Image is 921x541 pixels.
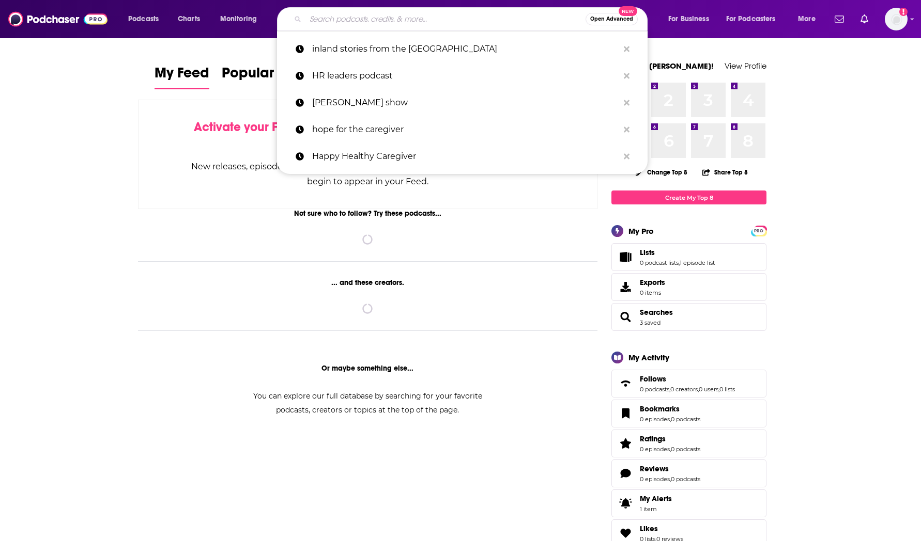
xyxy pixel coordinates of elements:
span: Reviews [640,464,669,473]
span: Follows [640,374,666,384]
a: 0 podcasts [671,416,700,423]
span: My Alerts [615,496,636,511]
button: Change Top 8 [630,166,694,179]
span: Follows [611,370,766,397]
span: 1 item [640,505,672,513]
span: , [679,259,680,266]
div: My Pro [628,226,654,236]
span: Bookmarks [640,404,680,413]
img: Podchaser - Follow, Share and Rate Podcasts [8,9,108,29]
span: , [670,475,671,483]
a: Show notifications dropdown [856,10,872,28]
span: Activate your Feed [194,119,300,135]
a: [PERSON_NAME] show [277,89,648,116]
a: Bookmarks [640,404,700,413]
span: Popular Feed [222,64,310,88]
a: HR leaders podcast [277,62,648,89]
span: New [619,6,637,16]
a: Searches [615,310,636,324]
button: Show profile menu [885,8,908,30]
div: Or maybe something else... [138,364,597,373]
a: Exports [611,273,766,301]
span: Exports [615,280,636,294]
a: My Feed [155,64,209,89]
a: Happy Healthy Caregiver [277,143,648,170]
a: Reviews [640,464,700,473]
a: Follows [615,376,636,391]
a: Show notifications dropdown [831,10,848,28]
div: Not sure who to follow? Try these podcasts... [138,209,597,218]
span: For Podcasters [726,12,776,26]
a: 1 episode list [680,259,715,266]
span: Bookmarks [611,400,766,427]
a: My Alerts [611,489,766,517]
a: Ratings [615,436,636,451]
a: 0 episodes [640,416,670,423]
span: Likes [640,524,658,533]
span: Logged in as WE_Broadcast [885,8,908,30]
div: by following Podcasts, Creators, Lists, and other Users! [190,120,545,150]
span: , [698,386,699,393]
span: Open Advanced [590,17,633,22]
p: dr. hyman show [312,89,619,116]
span: For Business [668,12,709,26]
span: Ratings [640,434,666,443]
a: Create My Top 8 [611,190,766,204]
button: open menu [791,11,828,27]
p: inland stories from the pacific northwest [312,36,619,62]
button: Share Top 8 [702,162,748,182]
p: HR leaders podcast [312,62,619,89]
span: 0 items [640,289,665,296]
a: 0 episodes [640,475,670,483]
a: 0 episodes [640,445,670,453]
span: , [718,386,719,393]
span: More [798,12,816,26]
button: open menu [719,11,791,27]
a: 0 podcasts [640,386,669,393]
a: Popular Feed [222,64,310,89]
a: PRO [753,227,765,234]
p: hope for the caregiver [312,116,619,143]
a: 0 users [699,386,718,393]
a: Likes [640,524,683,533]
span: My Alerts [640,494,672,503]
svg: Add a profile image [899,8,908,16]
a: 0 creators [670,386,698,393]
span: , [669,386,670,393]
a: 0 podcasts [671,445,700,453]
a: View Profile [725,61,766,71]
button: open menu [121,11,172,27]
a: Searches [640,308,673,317]
a: Bookmarks [615,406,636,421]
span: Reviews [611,459,766,487]
a: hope for the caregiver [277,116,648,143]
button: open menu [213,11,270,27]
span: Lists [611,243,766,271]
span: My Feed [155,64,209,88]
div: New releases, episode reviews, guest credits, and personalized recommendations will begin to appe... [190,159,545,189]
span: Lists [640,248,655,257]
img: User Profile [885,8,908,30]
button: Open AdvancedNew [586,13,638,25]
div: You can explore our full database by searching for your favorite podcasts, creators or topics at ... [240,389,495,417]
a: 0 podcast lists [640,259,679,266]
span: , [670,445,671,453]
div: ... and these creators. [138,278,597,287]
a: Follows [640,374,735,384]
a: 0 podcasts [671,475,700,483]
span: Monitoring [220,12,257,26]
a: Lists [640,248,715,257]
a: Welcome [PERSON_NAME]! [611,61,714,71]
a: Reviews [615,466,636,481]
a: 0 lists [719,386,735,393]
button: open menu [661,11,722,27]
span: Ratings [611,429,766,457]
a: Ratings [640,434,700,443]
a: Likes [615,526,636,540]
input: Search podcasts, credits, & more... [305,11,586,27]
span: Podcasts [128,12,159,26]
a: inland stories from the [GEOGRAPHIC_DATA] [277,36,648,62]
